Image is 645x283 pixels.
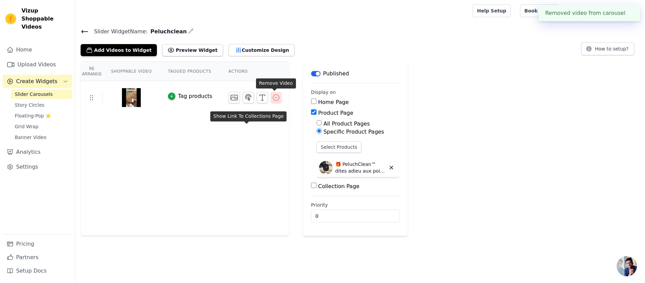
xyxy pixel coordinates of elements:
[15,91,53,98] span: Slider Carousels
[581,42,634,55] button: How to setup?
[564,5,640,17] button: O Oscar & [PERSON_NAME]
[228,92,240,103] button: Change Thumbnail
[122,81,141,114] img: vizup-images-01d9.png
[324,129,384,135] label: Specific Product Pages
[11,111,72,120] a: Floating-Pop ⭐
[318,99,349,105] label: Home Page
[324,120,370,127] label: All Product Pages
[3,251,72,264] a: Partners
[539,5,640,21] div: Removed video from carousel
[168,92,212,100] button: Tag products
[188,27,193,36] div: Edit Name
[3,145,72,159] a: Analytics
[316,141,361,153] button: Select Products
[386,162,397,173] button: Delete widget
[319,161,333,174] img: 🎁 PeluchClean™ dites adieu aux poils sur vos vêtements
[11,100,72,110] a: Story Circles
[103,62,160,81] th: Shoppable Video
[11,122,72,131] a: Grid Wrap
[16,77,57,85] span: Create Widgets
[5,13,16,24] img: Vizup
[15,102,44,108] span: Story Circles
[3,58,72,71] a: Upload Videos
[3,43,72,57] a: Home
[581,47,634,54] a: How to setup?
[3,237,72,251] a: Pricing
[520,4,559,17] a: Book Demo
[89,28,148,36] span: Slider Widget Name:
[318,183,359,189] label: Collection Page
[228,44,295,56] button: Customize Design
[626,9,633,17] button: Close
[15,134,46,141] span: Banner Video
[617,256,637,276] div: Ouvrir le chat
[575,5,640,17] p: Oscar & [PERSON_NAME]
[11,133,72,142] a: Banner Video
[81,44,157,56] button: Add Videos to Widget
[323,70,349,78] p: Published
[3,160,72,174] a: Settings
[148,28,187,36] span: Peluchclean
[81,62,103,81] th: Re Arrange
[162,44,223,56] button: Preview Widget
[311,89,336,96] legend: Display on
[3,75,72,88] button: Create Widgets
[178,92,212,100] div: Tag products
[473,4,511,17] a: Help Setup
[160,62,220,81] th: Tagged Products
[220,62,290,81] th: Actions
[318,110,353,116] label: Product Page
[3,264,72,278] a: Setup Docs
[15,112,51,119] span: Floating-Pop ⭐
[335,161,386,174] p: 🎁 PeluchClean™ dites adieu aux poils sur vos vêtements
[21,7,70,31] span: Vizup Shoppable Videos
[15,123,38,130] span: Grid Wrap
[11,90,72,99] a: Slider Carousels
[311,202,400,208] label: Priority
